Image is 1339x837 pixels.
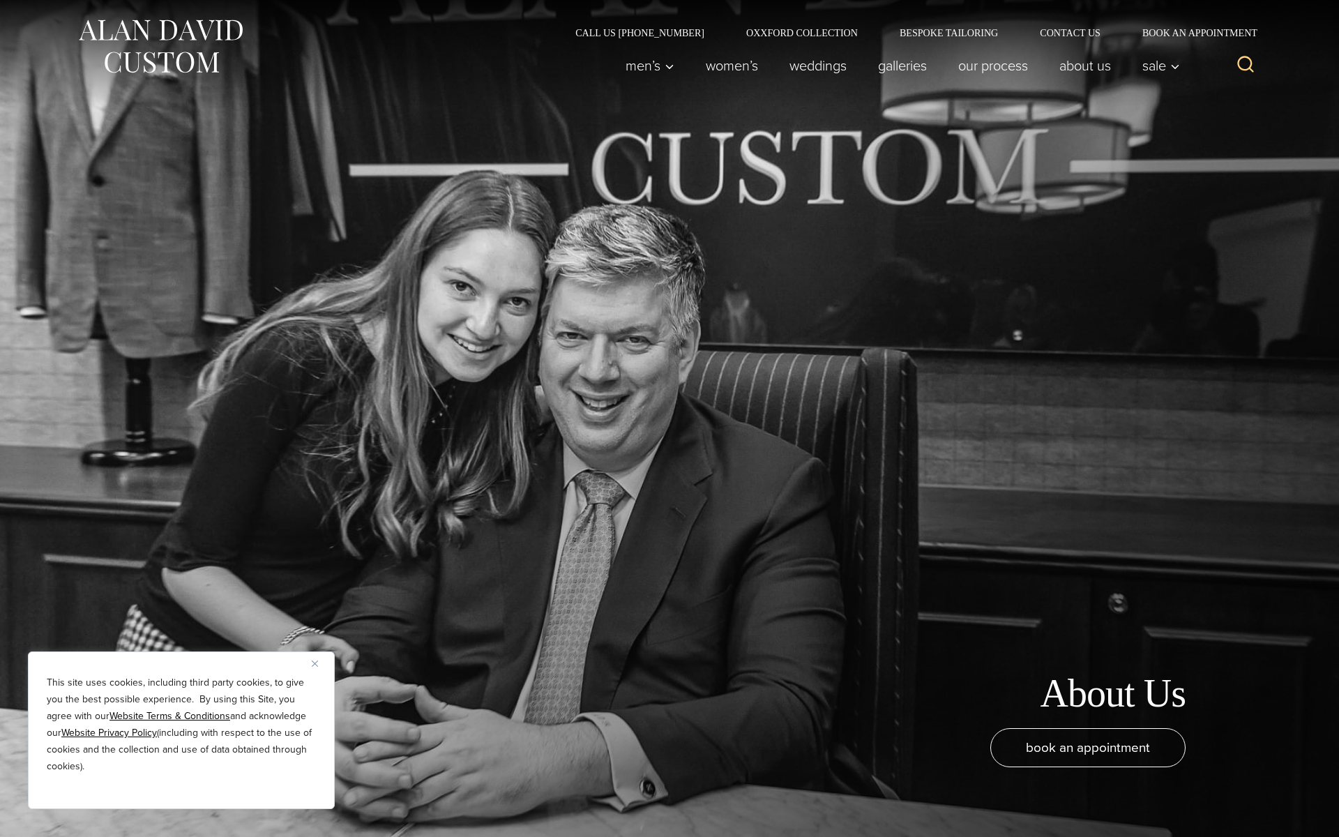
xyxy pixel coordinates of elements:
[47,674,316,775] p: This site uses cookies, including third party cookies, to give you the best possible experience. ...
[863,52,943,80] a: Galleries
[312,655,328,672] button: Close
[690,52,774,80] a: Women’s
[626,59,674,73] span: Men’s
[943,52,1044,80] a: Our Process
[312,661,318,667] img: Close
[77,15,244,77] img: Alan David Custom
[109,709,230,723] a: Website Terms & Conditions
[1142,59,1180,73] span: Sale
[725,28,879,38] a: Oxxford Collection
[554,28,725,38] a: Call Us [PHONE_NUMBER]
[1229,49,1262,82] button: View Search Form
[1019,28,1121,38] a: Contact Us
[610,52,1188,80] nav: Primary Navigation
[1026,737,1150,757] span: book an appointment
[61,725,157,740] a: Website Privacy Policy
[990,728,1186,767] a: book an appointment
[1121,28,1262,38] a: Book an Appointment
[554,28,1262,38] nav: Secondary Navigation
[774,52,863,80] a: weddings
[1040,670,1186,717] h1: About Us
[1044,52,1127,80] a: About Us
[879,28,1019,38] a: Bespoke Tailoring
